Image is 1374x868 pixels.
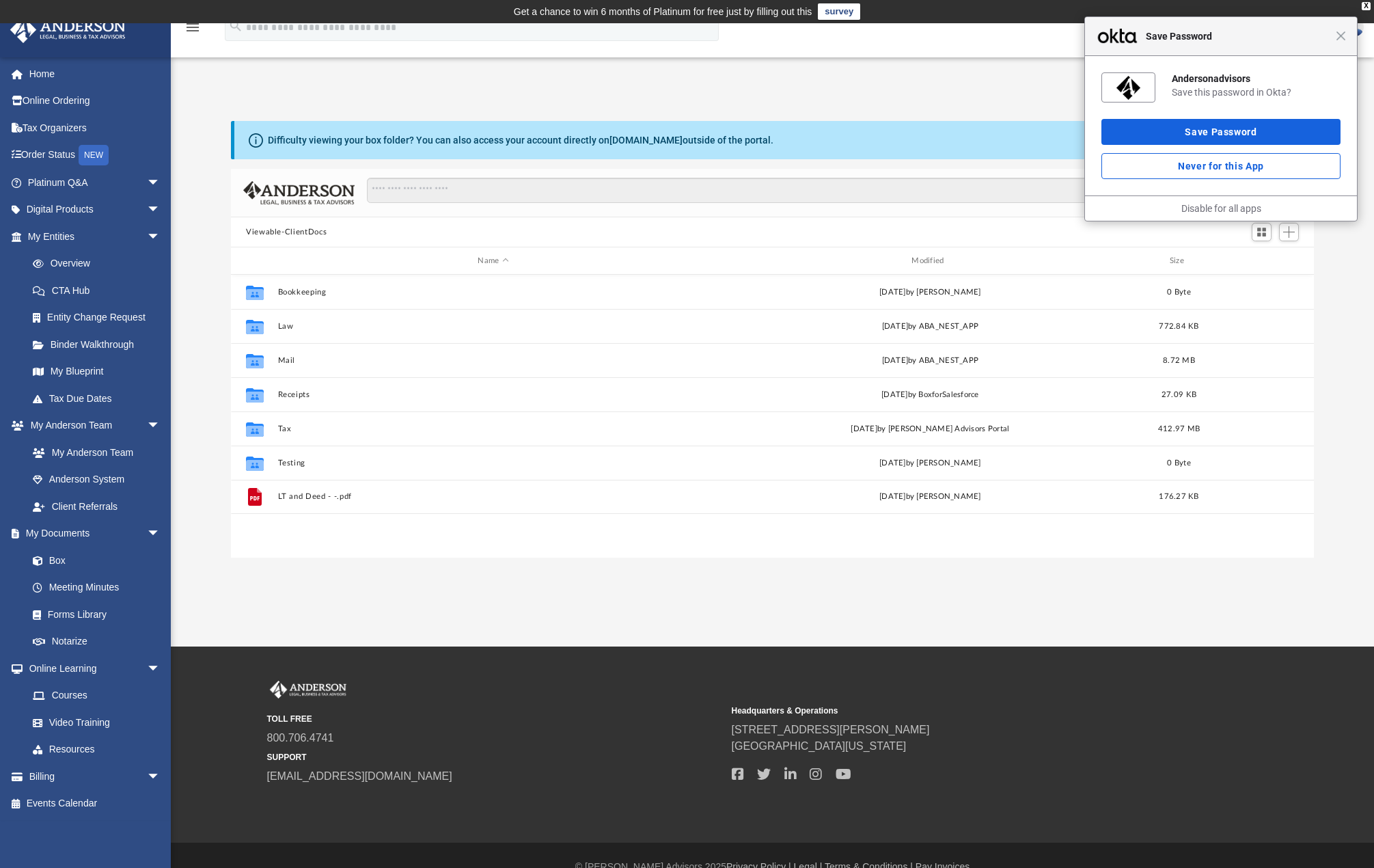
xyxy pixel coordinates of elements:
button: Never for this App [1101,153,1341,179]
a: Platinum Q&Aarrow_drop_down [10,169,181,196]
a: Binder Walkthrough [19,331,181,358]
img: Anderson Advisors Platinum Portal [6,16,130,43]
a: Overview [19,250,181,277]
span: 8.72 MB [1163,357,1195,364]
button: Receipts [278,390,709,399]
span: arrow_drop_down [147,655,174,683]
div: close [1362,2,1371,10]
img: Anderson Advisors Platinum Portal [267,681,349,699]
input: Search files and folders [367,178,1299,204]
div: [DATE] by ABA_NEST_APP [715,321,1146,333]
a: CTA Hub [19,277,181,304]
div: Size [1152,255,1207,267]
span: 0 Byte [1167,288,1191,296]
button: Mail [278,356,709,365]
a: [STREET_ADDRESS][PERSON_NAME] [732,724,930,735]
a: Home [10,60,181,87]
a: My Anderson Team [19,439,167,466]
button: Switch to Grid View [1252,223,1272,242]
span: arrow_drop_down [147,169,174,197]
a: Tax Organizers [10,114,181,141]
span: Close [1336,31,1346,41]
span: arrow_drop_down [147,520,174,548]
div: [DATE] by BoxforSalesforce [715,389,1146,401]
a: Online Learningarrow_drop_down [10,655,174,682]
a: menu [184,26,201,36]
small: Headquarters & Operations [732,705,1187,717]
div: [DATE] by [PERSON_NAME] [715,457,1146,470]
button: LT and Deed - -.pdf [278,492,709,501]
a: Client Referrals [19,493,174,520]
span: Save Password [1139,28,1336,44]
a: 800.706.4741 [267,732,334,744]
a: Forms Library [19,601,167,628]
div: Save this password in Okta? [1172,86,1341,98]
button: Tax [278,424,709,433]
button: Add [1279,223,1300,242]
span: 772.84 KB [1159,323,1198,330]
span: arrow_drop_down [147,763,174,791]
a: [EMAIL_ADDRESS][DOMAIN_NAME] [267,770,452,782]
div: [DATE] by [PERSON_NAME] [715,491,1146,503]
a: Online Ordering [10,87,181,115]
div: Difficulty viewing your box folder? You can also access your account directly on outside of the p... [268,133,773,148]
div: id [237,255,271,267]
i: menu [184,19,201,36]
span: arrow_drop_down [147,412,174,440]
a: Meeting Minutes [19,574,174,601]
span: arrow_drop_down [147,223,174,251]
a: Disable for all apps [1181,203,1261,214]
a: Resources [19,736,174,763]
div: [DATE] by [PERSON_NAME] Advisors Portal [715,423,1146,435]
span: 176.27 KB [1159,493,1198,500]
div: grid [231,275,1314,558]
a: My Anderson Teamarrow_drop_down [10,412,174,439]
div: [DATE] by ABA_NEST_APP [715,355,1146,367]
a: [DOMAIN_NAME] [609,135,683,146]
a: My Entitiesarrow_drop_down [10,223,181,250]
a: Tax Due Dates [19,385,181,412]
a: Events Calendar [10,790,181,817]
div: Modified [715,255,1146,267]
div: id [1212,255,1308,267]
button: Bookkeeping [278,288,709,297]
span: arrow_drop_down [147,196,174,224]
div: NEW [79,145,109,165]
div: Name [277,255,709,267]
i: search [228,18,243,33]
a: [GEOGRAPHIC_DATA][US_STATE] [732,740,907,752]
button: Law [278,322,709,331]
div: [DATE] by [PERSON_NAME] [715,286,1146,299]
a: Entity Change Request [19,304,181,331]
span: 0 Byte [1167,459,1191,467]
button: Save Password [1101,119,1341,145]
a: Digital Productsarrow_drop_down [10,196,181,223]
button: Testing [278,459,709,467]
span: 412.97 MB [1158,425,1200,433]
span: 27.09 KB [1162,391,1196,398]
a: My Documentsarrow_drop_down [10,520,174,547]
small: TOLL FREE [267,713,722,725]
a: Box [19,547,167,574]
div: Andersonadvisors [1172,72,1341,85]
a: My Blueprint [19,358,174,385]
a: survey [818,3,860,20]
a: Notarize [19,628,174,655]
img: upP5QAAAAZJREFUAwAWhmVz9y67ewAAAABJRU5ErkJggg== [1116,76,1140,100]
a: Anderson System [19,466,174,493]
button: Viewable-ClientDocs [246,226,327,239]
div: Get a chance to win 6 months of Platinum for free just by filling out this [514,3,812,20]
a: Courses [19,682,174,709]
small: SUPPORT [267,751,722,763]
a: Billingarrow_drop_down [10,763,181,790]
a: Order StatusNEW [10,141,181,169]
a: Video Training [19,709,167,736]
